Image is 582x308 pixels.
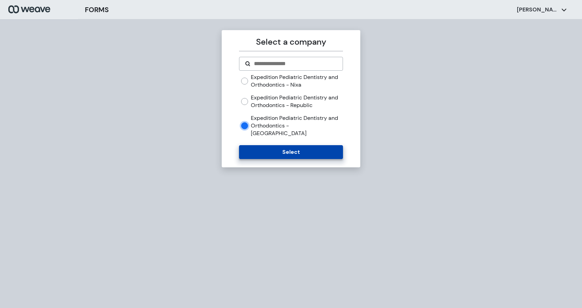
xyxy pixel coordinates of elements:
[85,5,109,15] h3: FORMS
[239,145,343,159] button: Select
[251,73,343,88] label: Expedition Pediatric Dentistry and Orthodontics - Nixa
[251,94,343,109] label: Expedition Pediatric Dentistry and Orthodontics - Republic
[251,114,343,137] label: Expedition Pediatric Dentistry and Orthodontics - [GEOGRAPHIC_DATA]
[517,6,558,14] p: [PERSON_NAME]
[253,60,337,68] input: Search
[239,36,343,48] p: Select a company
